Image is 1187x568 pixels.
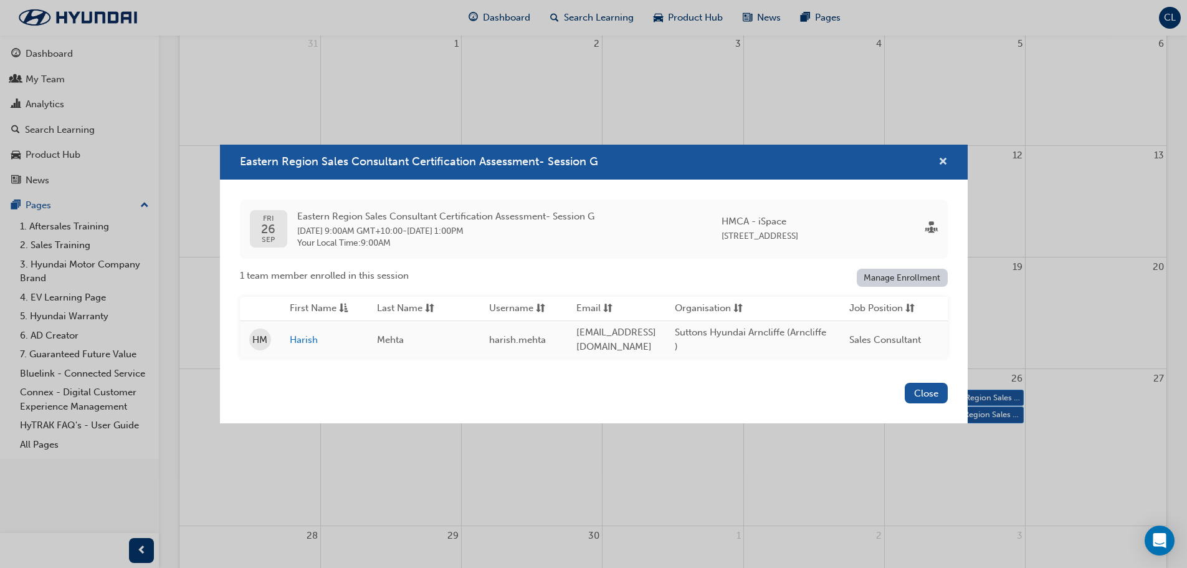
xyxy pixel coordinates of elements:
[425,301,434,317] span: sorting-icon
[675,301,731,317] span: Organisation
[576,301,645,317] button: Emailsorting-icon
[297,209,594,249] div: -
[722,214,798,229] span: HMCA - iSpace
[849,301,918,317] button: Job Positionsorting-icon
[407,226,464,236] span: 26 Sep 2025 1:00PM
[905,301,915,317] span: sorting-icon
[576,327,656,352] span: [EMAIL_ADDRESS][DOMAIN_NAME]
[938,157,948,168] span: cross-icon
[377,301,446,317] button: Last Namesorting-icon
[290,301,336,317] span: First Name
[849,301,903,317] span: Job Position
[261,236,275,244] span: SEP
[925,222,938,236] span: sessionType_FACE_TO_FACE-icon
[290,301,358,317] button: First Nameasc-icon
[297,209,594,224] span: Eastern Region Sales Consultant Certification Assessment- Session G
[339,301,348,317] span: asc-icon
[722,231,798,241] span: [STREET_ADDRESS]
[857,269,948,287] a: Manage Enrollment
[849,334,921,345] span: Sales Consultant
[240,269,409,283] span: 1 team member enrolled in this session
[675,301,743,317] button: Organisationsorting-icon
[905,383,948,403] button: Close
[938,155,948,170] button: cross-icon
[576,301,601,317] span: Email
[603,301,613,317] span: sorting-icon
[489,301,533,317] span: Username
[489,301,558,317] button: Usernamesorting-icon
[290,333,358,347] a: Harish
[675,327,826,352] span: Suttons Hyundai Arncliffe (Arncliffe )
[1145,526,1175,556] div: Open Intercom Messenger
[536,301,545,317] span: sorting-icon
[733,301,743,317] span: sorting-icon
[252,333,267,347] span: HM
[297,226,403,236] span: 26 Sep 2025 9:00AM GMT+10:00
[261,214,275,223] span: FRI
[220,145,968,424] div: Eastern Region Sales Consultant Certification Assessment- Session G
[297,238,594,249] span: Your Local Time : 9:00AM
[377,334,404,345] span: Mehta
[261,223,275,236] span: 26
[489,334,546,345] span: harish.mehta
[240,155,598,168] span: Eastern Region Sales Consultant Certification Assessment- Session G
[377,301,422,317] span: Last Name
